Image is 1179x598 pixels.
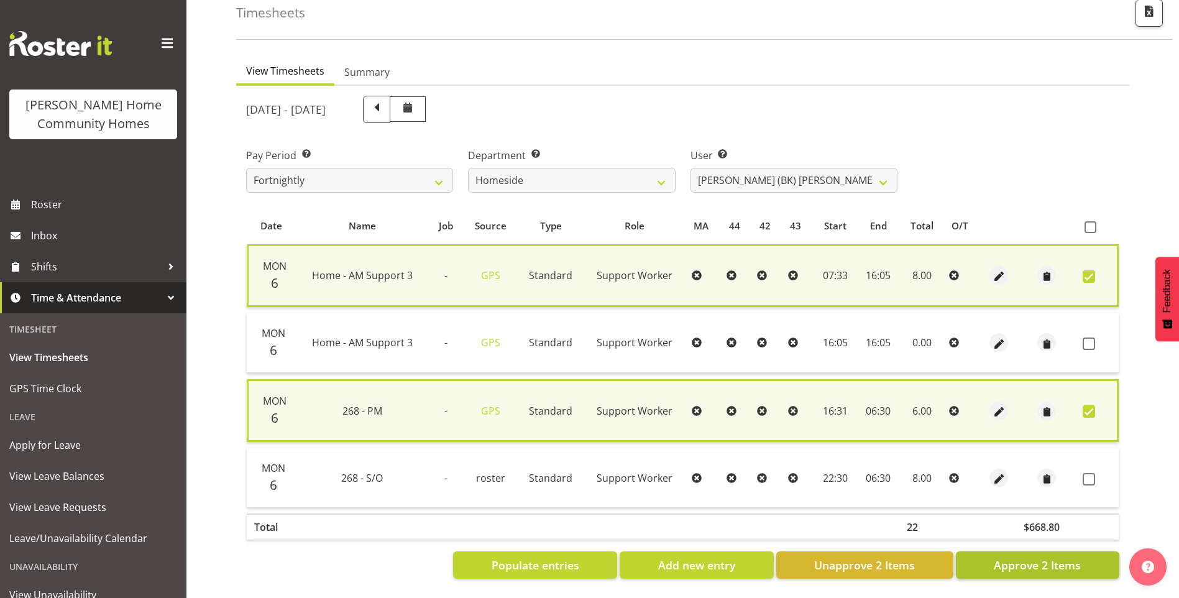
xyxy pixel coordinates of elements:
[9,529,177,548] span: Leave/Unavailability Calendar
[3,342,183,373] a: View Timesheets
[263,394,287,408] span: Mon
[814,557,915,573] span: Unapprove 2 Items
[814,379,858,442] td: 16:31
[814,313,858,373] td: 16:05
[690,148,897,163] label: User
[3,461,183,492] a: View Leave Balances
[729,219,740,233] span: 44
[518,448,583,507] td: Standard
[625,219,645,233] span: Role
[3,373,183,404] a: GPS Time Clock
[481,404,500,418] a: GPS
[3,404,183,430] div: Leave
[444,336,447,349] span: -
[9,348,177,367] span: View Timesheets
[263,259,287,273] span: Mon
[3,316,183,342] div: Timesheet
[518,379,583,442] td: Standard
[620,551,773,579] button: Add new entry
[9,379,177,398] span: GPS Time Clock
[31,226,180,245] span: Inbox
[468,148,675,163] label: Department
[1155,257,1179,341] button: Feedback - Show survey
[994,557,1081,573] span: Approve 2 Items
[481,336,500,349] a: GPS
[31,288,162,307] span: Time & Attendance
[342,404,382,418] span: 268 - PM
[341,471,383,485] span: 268 - S/O
[597,471,672,485] span: Support Worker
[247,513,295,540] th: Total
[1162,269,1173,313] span: Feedback
[344,65,390,80] span: Summary
[476,471,505,485] span: roster
[270,476,277,494] span: 6
[312,269,413,282] span: Home - AM Support 3
[899,513,944,540] th: 22
[899,448,944,507] td: 8.00
[481,269,500,282] a: GPS
[3,430,183,461] a: Apply for Leave
[658,557,735,573] span: Add new entry
[956,551,1119,579] button: Approve 2 Items
[518,313,583,373] td: Standard
[694,219,709,233] span: MA
[246,103,326,116] h5: [DATE] - [DATE]
[518,244,583,307] td: Standard
[3,492,183,523] a: View Leave Requests
[597,269,672,282] span: Support Worker
[911,219,934,233] span: Total
[3,554,183,579] div: Unavailability
[262,326,285,340] span: Mon
[312,336,413,349] span: Home - AM Support 3
[858,313,900,373] td: 16:05
[349,219,376,233] span: Name
[236,6,305,20] h4: Timesheets
[597,404,672,418] span: Support Worker
[597,336,672,349] span: Support Worker
[271,274,278,292] span: 6
[899,313,944,373] td: 0.00
[444,471,447,485] span: -
[492,557,579,573] span: Populate entries
[260,219,282,233] span: Date
[453,551,617,579] button: Populate entries
[9,498,177,517] span: View Leave Requests
[3,523,183,554] a: Leave/Unavailability Calendar
[31,195,180,214] span: Roster
[270,341,277,359] span: 6
[262,461,285,475] span: Mon
[824,219,846,233] span: Start
[858,379,900,442] td: 06:30
[9,436,177,454] span: Apply for Leave
[814,448,858,507] td: 22:30
[22,96,165,133] div: [PERSON_NAME] Home Community Homes
[9,467,177,485] span: View Leave Balances
[31,257,162,276] span: Shifts
[271,409,278,426] span: 6
[759,219,771,233] span: 42
[540,219,562,233] span: Type
[475,219,507,233] span: Source
[952,219,968,233] span: O/T
[790,219,801,233] span: 43
[444,404,447,418] span: -
[1016,513,1078,540] th: $668.80
[439,219,453,233] span: Job
[776,551,953,579] button: Unapprove 2 Items
[858,244,900,307] td: 16:05
[9,31,112,56] img: Rosterit website logo
[899,379,944,442] td: 6.00
[1142,561,1154,573] img: help-xxl-2.png
[444,269,447,282] span: -
[870,219,887,233] span: End
[814,244,858,307] td: 07:33
[246,148,453,163] label: Pay Period
[858,448,900,507] td: 06:30
[899,244,944,307] td: 8.00
[246,63,324,78] span: View Timesheets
